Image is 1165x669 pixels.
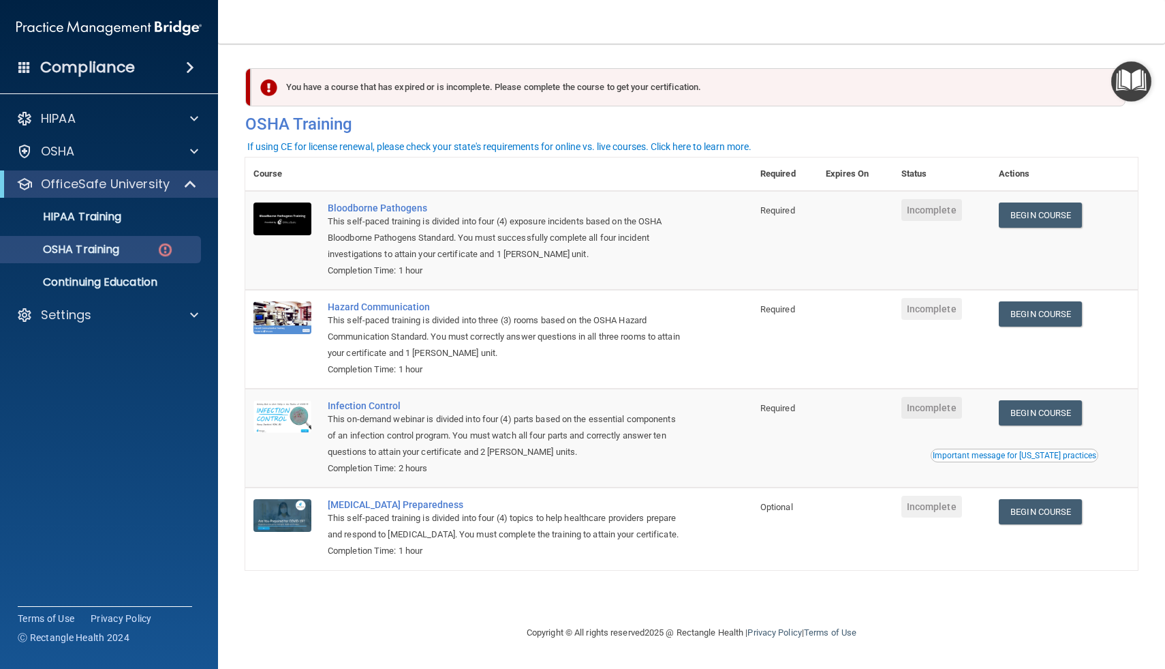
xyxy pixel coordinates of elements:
[16,143,198,160] a: OSHA
[16,176,198,192] a: OfficeSafe University
[260,79,277,96] img: exclamation-circle-solid-danger.72ef9ffc.png
[328,460,684,477] div: Completion Time: 2 hours
[328,499,684,510] a: [MEDICAL_DATA] Preparedness
[747,627,801,638] a: Privacy Policy
[1111,61,1151,102] button: Open Resource Center
[328,203,684,213] a: Bloodborne Pathogens
[760,502,793,512] span: Optional
[328,510,684,543] div: This self-paced training is divided into four (4) topics to help healthcare providers prepare and...
[991,158,1138,191] th: Actions
[245,115,1138,134] h4: OSHA Training
[9,210,121,224] p: HIPAA Training
[328,263,684,279] div: Completion Time: 1 hour
[901,397,962,419] span: Incomplete
[18,631,129,644] span: Ⓒ Rectangle Health 2024
[245,158,320,191] th: Course
[16,307,198,323] a: Settings
[40,58,135,77] h4: Compliance
[933,451,1096,460] div: Important message for [US_STATE] practices
[893,158,991,191] th: Status
[804,627,856,638] a: Terms of Use
[9,243,119,256] p: OSHA Training
[901,199,962,221] span: Incomplete
[760,304,795,314] span: Required
[752,158,818,191] th: Required
[91,612,152,625] a: Privacy Policy
[245,140,754,153] button: If using CE for license renewal, please check your state's requirements for online vs. live cours...
[999,203,1082,228] a: Begin Course
[157,241,174,258] img: danger-circle.6113f641.png
[901,496,962,518] span: Incomplete
[9,276,195,289] p: Continuing Education
[328,312,684,361] div: This self-paced training is divided into three (3) rooms based on the OSHA Hazard Communication S...
[41,110,76,127] p: HIPAA
[328,543,684,559] div: Completion Time: 1 hour
[328,400,684,411] a: Infection Control
[760,205,795,215] span: Required
[41,307,91,323] p: Settings
[901,298,962,320] span: Incomplete
[328,411,684,460] div: This on-demand webinar is divided into four (4) parts based on the essential components of an inf...
[999,400,1082,426] a: Begin Course
[41,143,75,160] p: OSHA
[999,301,1082,327] a: Begin Course
[18,612,74,625] a: Terms of Use
[1097,575,1149,627] iframe: Drift Widget Chat Controller
[931,449,1098,462] button: Read this if you are a dental practitioner in the state of CA
[999,499,1082,524] a: Begin Course
[16,110,198,127] a: HIPAA
[247,142,751,151] div: If using CE for license renewal, please check your state's requirements for online vs. live cours...
[328,361,684,378] div: Completion Time: 1 hour
[760,403,795,413] span: Required
[443,611,940,655] div: Copyright © All rights reserved 2025 @ Rectangle Health | |
[328,213,684,263] div: This self-paced training is divided into four (4) exposure incidents based on the OSHA Bloodborne...
[41,176,170,192] p: OfficeSafe University
[818,158,892,191] th: Expires On
[328,301,684,312] a: Hazard Communication
[251,68,1125,106] div: You have a course that has expired or is incomplete. Please complete the course to get your certi...
[16,14,202,42] img: PMB logo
